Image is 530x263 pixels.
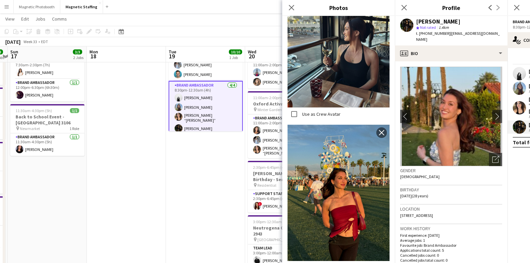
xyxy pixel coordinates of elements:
[400,193,428,198] span: [DATE] (28 years)
[400,258,502,263] p: Cancelled jobs total count: 0
[400,67,502,166] img: Crew avatar or photo
[253,165,295,170] span: 2:30pm-6:45pm (4h15m)
[10,104,84,156] app-job-card: 11:30am-4:30pm (5h)1/1Back to School Event - [GEOGRAPHIC_DATA] 3106 Newmarket1 RoleBrand Ambassad...
[52,16,67,22] span: Comms
[248,114,322,158] app-card-role: Brand Ambassador3/311:00am-2:00pm (3h)[PERSON_NAME][PERSON_NAME][PERSON_NAME] “[PERSON_NAME]” [PE...
[10,114,84,126] h3: Back to School Event - [GEOGRAPHIC_DATA] 3106
[10,79,84,101] app-card-role: Brand Ambassador1/112:00pm-6:30pm (6h30m)[PERSON_NAME]
[229,49,242,54] span: 10/10
[248,101,322,107] h3: Oxford Activation 3124
[489,153,502,166] div: Open photos pop-in
[253,95,290,100] span: 11:00am-2:00pm (3h)
[395,3,507,12] h3: Profile
[88,52,98,60] span: 18
[20,126,40,131] span: Newmarket
[89,49,98,55] span: Mon
[400,253,502,258] p: Cancelled jobs count: 0
[257,237,294,242] span: [GEOGRAPHIC_DATA]
[257,107,282,112] span: Winter Garden
[22,39,38,44] span: Week 33
[416,19,460,25] div: [PERSON_NAME]
[49,15,70,23] a: Comms
[5,38,21,45] div: [DATE]
[73,55,83,60] div: 2 Jobs
[3,15,17,23] a: View
[14,0,60,13] button: Magnetic Photobooth
[10,49,18,55] span: Sun
[301,111,341,117] label: Use as Crew Avatar
[437,25,450,30] span: 1.4km
[70,126,79,131] span: 1 Role
[41,39,48,44] div: EDT
[70,108,79,113] span: 1/1
[10,33,84,101] app-job-card: 7:30am-6:30pm (11h)2/2BMW - Golf Tournament 3142 Rivermead Golf Club2 RolesBrand Ambassador1/17:3...
[33,15,48,23] a: Jobs
[248,170,322,182] h3: [PERSON_NAME]'s 11th Birthday - Server/Bartender #3104
[400,243,502,248] p: Favourite job: Brand Ambassador
[248,56,322,89] app-card-role: Brand Ambassador2/211:00am-2:00pm (3h)[PERSON_NAME][PERSON_NAME]
[400,167,502,173] h3: Gender
[21,16,29,22] span: Edit
[248,190,322,213] app-card-role: Support Staff1/12:30pm-6:45pm (4h15m)![PERSON_NAME]
[248,49,256,55] span: Wed
[10,133,84,156] app-card-role: Brand Ambassador1/111:30am-4:30pm (5h)[PERSON_NAME]
[400,238,502,243] p: Average jobs: 1
[60,0,103,13] button: Magnetic Staffing
[169,33,243,131] app-job-card: 3:00pm-12:30am (9h30m) (Wed)10/10Neutrogena Concert Series 2943 [GEOGRAPHIC_DATA]3 Roles[PERSON_N...
[248,225,322,237] h3: Neutrogena Concert Series 2943
[229,55,242,60] div: 1 Job
[400,248,502,253] p: Applications total count: 5
[395,45,507,61] div: Bio
[400,206,502,212] h3: Location
[400,213,433,218] span: [STREET_ADDRESS]
[16,108,52,113] span: 11:30am-4:30pm (5h)
[257,183,276,188] span: Residential
[420,25,436,30] span: Not rated
[5,16,15,22] span: View
[253,219,303,224] span: 3:00pm-12:30am (9h30m) (Thu)
[169,49,176,55] span: Tue
[400,174,440,179] span: [DEMOGRAPHIC_DATA]
[168,52,176,60] span: 19
[247,52,256,60] span: 20
[288,125,390,261] img: Crew photo 1058457
[400,226,502,231] h3: Work history
[248,161,322,213] app-job-card: 2:30pm-6:45pm (4h15m)1/1[PERSON_NAME]'s 11th Birthday - Server/Bartender #3104 Residential1 RoleS...
[19,15,31,23] a: Edit
[169,81,243,136] app-card-role: Brand Ambassador4/48:30pm-12:30am (4h)[PERSON_NAME][PERSON_NAME][PERSON_NAME] “[PERSON_NAME]” [PE...
[416,31,450,36] span: t. [PHONE_NUMBER]
[282,3,395,12] h3: Photos
[400,187,502,193] h3: Birthday
[35,16,45,22] span: Jobs
[73,49,82,54] span: 3/3
[258,202,262,206] span: !
[416,31,500,42] span: | [EMAIL_ADDRESS][DOMAIN_NAME]
[248,91,322,158] app-job-card: 11:00am-2:00pm (3h)3/3Oxford Activation 3124 Winter Garden1 RoleBrand Ambassador3/311:00am-2:00pm...
[400,233,502,238] p: First experience: [DATE]
[9,52,18,60] span: 17
[10,56,84,79] app-card-role: Brand Ambassador1/17:30am-2:30pm (7h)[PERSON_NAME]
